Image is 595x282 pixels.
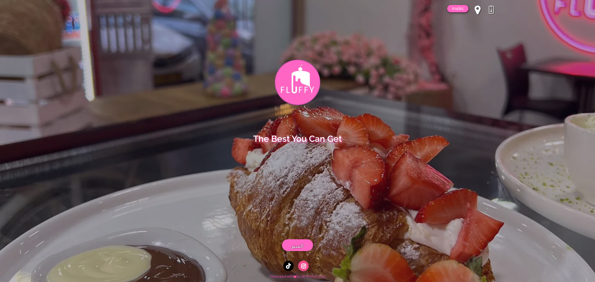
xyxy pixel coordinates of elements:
[315,275,325,278] span: 2025 ©
[297,275,315,278] span: by QR-Menu
[447,5,469,12] a: Arabic
[99,272,496,280] a: 2025 ©Developed withby QR-Menu
[282,239,313,251] a: المنيو
[486,5,496,15] div: نحميل التطبيق
[292,242,304,250] span: المنيو
[270,275,297,278] span: Developed with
